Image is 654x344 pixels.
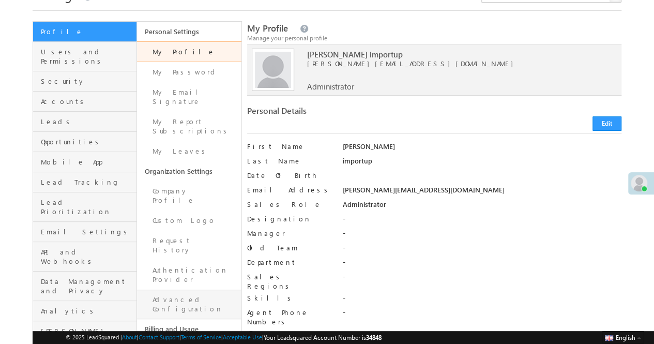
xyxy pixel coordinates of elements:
a: Advanced Configuration [137,290,241,319]
a: Company Profile [137,181,241,211]
a: Acceptable Use [223,334,262,340]
span: [PERSON_NAME][EMAIL_ADDRESS][DOMAIN_NAME] [307,59,606,68]
div: - [343,308,621,322]
a: Mobile App [33,152,136,172]
a: Request History [137,231,241,260]
span: Email Settings [41,227,134,236]
span: API and Webhooks [41,247,134,266]
span: My Profile [247,22,288,34]
label: Last Name [247,156,333,166]
label: Agent Phone Numbers [247,308,333,326]
span: Your Leadsquared Account Number is [264,334,382,341]
span: Lead Tracking [41,177,134,187]
span: 34848 [366,334,382,341]
button: Edit [592,116,621,131]
a: Lead Tracking [33,172,136,192]
a: Custom Logo [137,211,241,231]
a: Organization Settings [137,161,241,181]
a: API and Webhooks [33,242,136,272]
a: About [122,334,137,340]
label: Email Address [247,185,333,195]
a: Opportunities [33,132,136,152]
span: Users and Permissions [41,47,134,66]
div: - [343,243,621,258]
a: Personal Settings [137,22,241,41]
a: My Password [137,62,241,82]
span: Analytics [41,306,134,316]
span: Mobile App [41,157,134,167]
button: English [602,331,644,343]
div: - [343,272,621,287]
span: Leads [41,117,134,126]
div: Administrator [343,200,621,214]
label: First Name [247,142,333,151]
div: - [343,214,621,229]
div: Manage your personal profile [247,34,621,43]
div: importup [343,156,621,171]
a: My Email Signature [137,82,241,112]
span: Data Management and Privacy [41,277,134,295]
span: Accounts [41,97,134,106]
a: Billing and Usage [137,319,241,339]
span: Opportunities [41,137,134,146]
label: Designation [247,214,333,223]
label: Skills [247,293,333,303]
a: Authentication Provider [137,260,241,290]
a: Users and Permissions [33,42,136,71]
a: Contact Support [139,334,179,340]
span: Security [41,77,134,86]
a: Lead Prioritization [33,192,136,222]
label: Sales Role [247,200,333,209]
span: Profile [41,27,134,36]
span: Administrator [307,82,354,91]
div: [PERSON_NAME][EMAIL_ADDRESS][DOMAIN_NAME] [343,185,621,200]
div: [PERSON_NAME] [343,142,621,156]
a: [PERSON_NAME] [33,321,136,341]
a: Accounts [33,92,136,112]
a: Data Management and Privacy [33,272,136,301]
div: Personal Details [247,106,430,121]
a: Security [33,71,136,92]
a: My Leaves [137,141,241,161]
a: Leads [33,112,136,132]
div: - [343,258,621,272]
a: Terms of Service [181,334,221,340]
a: Profile [33,22,136,42]
span: [PERSON_NAME] [41,326,134,336]
label: Department [247,258,333,267]
label: Date Of Birth [247,171,333,180]
span: English [616,334,635,341]
span: Lead Prioritization [41,198,134,216]
label: Old Team [247,243,333,252]
label: Sales Regions [247,272,333,291]
div: - [343,293,621,308]
span: © 2025 LeadSquared | | | | | [66,333,382,342]
span: [PERSON_NAME] importup [307,50,606,59]
a: Analytics [33,301,136,321]
a: Email Settings [33,222,136,242]
a: My Report Subscriptions [137,112,241,141]
a: My Profile [137,41,241,62]
label: Manager [247,229,333,238]
div: - [343,229,621,243]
